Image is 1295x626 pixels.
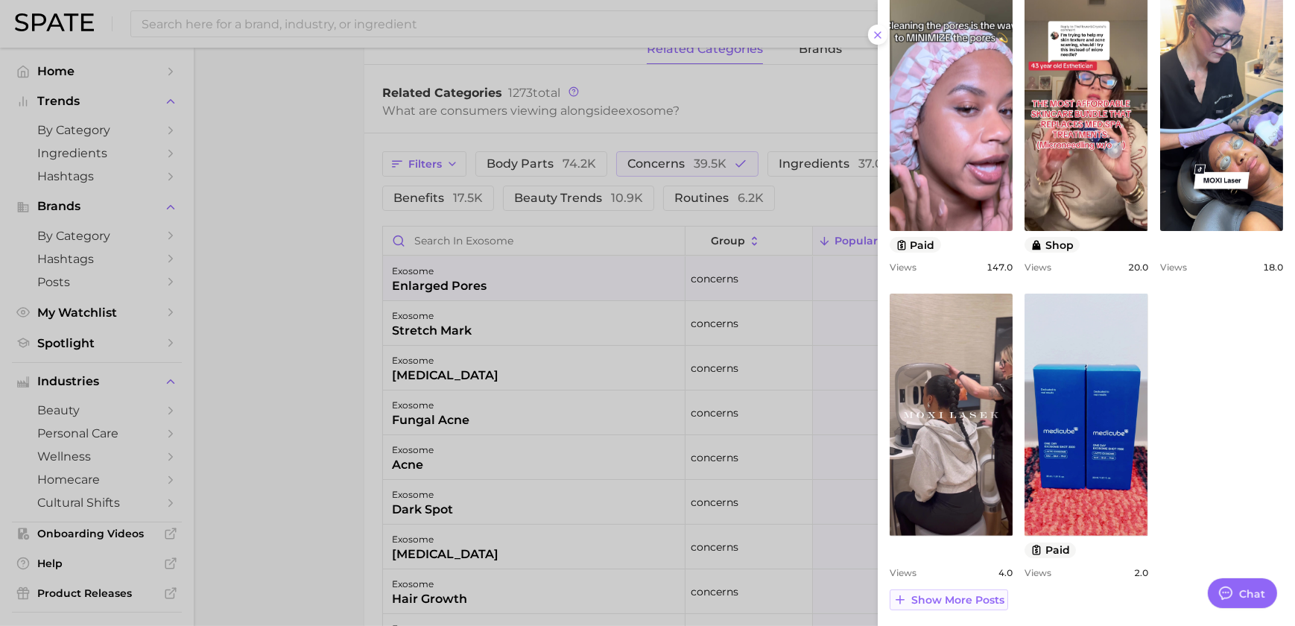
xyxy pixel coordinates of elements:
[890,262,916,273] span: Views
[1025,237,1080,253] button: shop
[890,589,1008,610] button: Show more posts
[1025,543,1076,558] button: paid
[987,262,1013,273] span: 147.0
[1128,262,1148,273] span: 20.0
[890,567,916,578] span: Views
[1025,567,1051,578] span: Views
[890,237,941,253] button: paid
[1263,262,1283,273] span: 18.0
[998,567,1013,578] span: 4.0
[1025,262,1051,273] span: Views
[911,594,1004,607] span: Show more posts
[1134,567,1148,578] span: 2.0
[1160,262,1187,273] span: Views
